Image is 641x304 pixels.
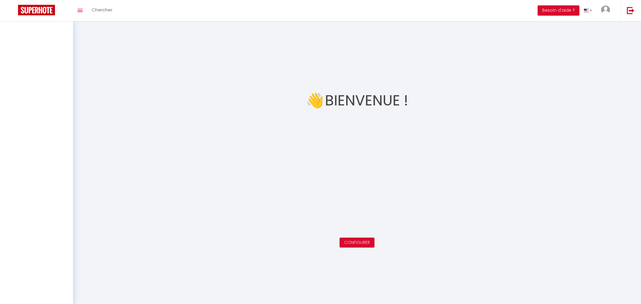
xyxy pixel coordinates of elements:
img: logout [627,7,634,14]
img: Super Booking [18,5,55,15]
span: Chercher [92,7,112,13]
img: ... [601,5,610,14]
h1: Bienvenue ! [325,83,408,119]
iframe: welcome-outil.mov [261,119,453,227]
span: 👋 [306,89,324,112]
button: Besoin d'aide ? [538,5,579,16]
a: Configurer [344,239,370,245]
button: Configurer [340,238,374,248]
